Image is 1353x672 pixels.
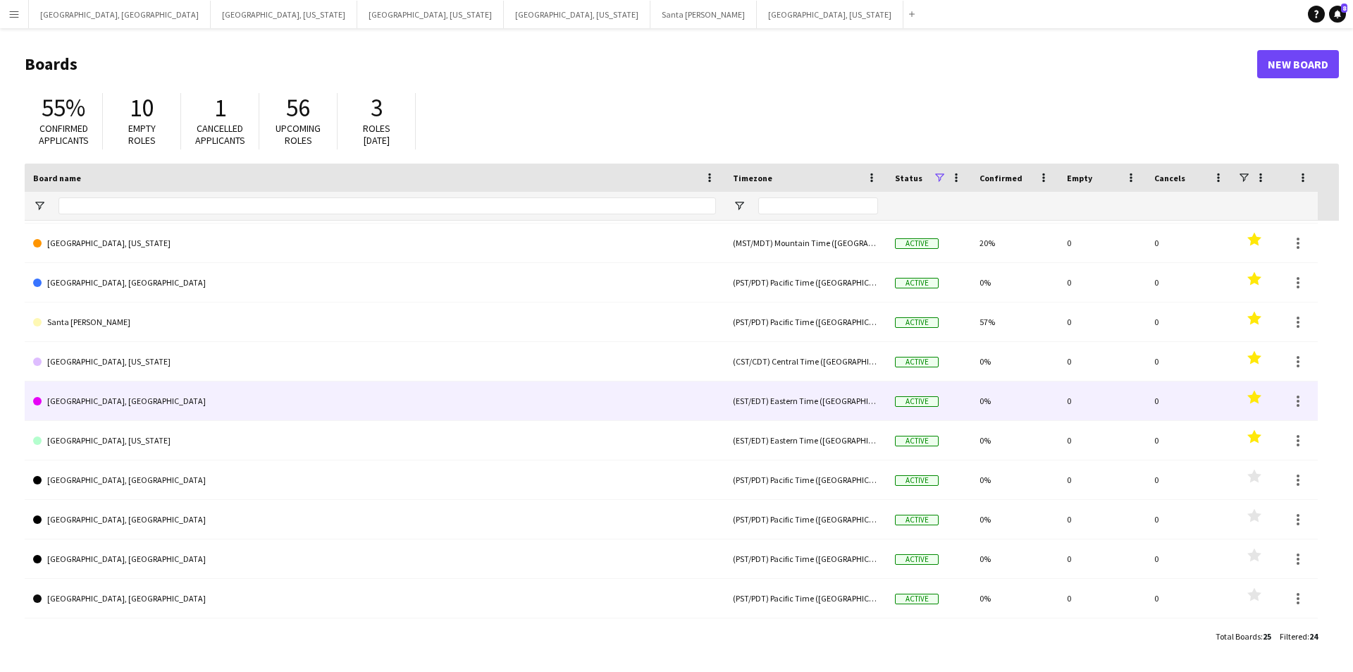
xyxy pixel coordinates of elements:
a: New Board [1257,50,1339,78]
span: Cancels [1154,173,1185,183]
span: Confirmed [980,173,1023,183]
span: 8 [1341,4,1347,13]
a: [GEOGRAPHIC_DATA], [US_STATE] [33,342,716,381]
div: 0 [1058,263,1146,302]
a: 8 [1329,6,1346,23]
a: [GEOGRAPHIC_DATA], [US_STATE] [33,224,716,263]
div: (PST/PDT) Pacific Time ([GEOGRAPHIC_DATA] & [GEOGRAPHIC_DATA]) [724,263,886,302]
a: [GEOGRAPHIC_DATA], [GEOGRAPHIC_DATA] [33,381,716,421]
span: Active [895,436,939,446]
div: 0 [1146,224,1233,262]
span: Roles [DATE] [363,122,390,147]
div: (PST/PDT) Pacific Time ([GEOGRAPHIC_DATA] & [GEOGRAPHIC_DATA]) [724,618,886,657]
span: Active [895,278,939,288]
div: : [1280,623,1318,650]
div: 0 [1058,224,1146,262]
span: Cancelled applicants [195,122,245,147]
span: Active [895,238,939,249]
div: 0 [1058,303,1146,341]
div: 0 [1146,381,1233,420]
div: : [1216,623,1271,650]
button: [GEOGRAPHIC_DATA], [US_STATE] [504,1,650,28]
div: 0 [1146,579,1233,618]
a: [GEOGRAPHIC_DATA], [GEOGRAPHIC_DATA] [33,579,716,618]
span: Total Boards [1216,631,1261,642]
div: 0% [971,421,1058,460]
a: [GEOGRAPHIC_DATA], [US_STATE] [33,421,716,460]
div: 0% [971,263,1058,302]
span: Active [895,357,939,367]
div: 0% [971,579,1058,618]
div: 0 [1146,500,1233,539]
div: (EST/EDT) Eastern Time ([GEOGRAPHIC_DATA] & [GEOGRAPHIC_DATA]) [724,421,886,460]
span: Timezone [733,173,772,183]
span: Active [895,317,939,328]
span: Active [895,475,939,486]
div: 0 [1058,381,1146,420]
a: Santa [PERSON_NAME] [33,303,716,342]
div: 0 [1058,342,1146,381]
span: Upcoming roles [276,122,321,147]
span: Active [895,594,939,604]
div: 0% [971,618,1058,657]
a: [GEOGRAPHIC_DATA], [GEOGRAPHIC_DATA] [33,539,716,579]
div: 0 [1146,263,1233,302]
div: 0 [1058,500,1146,539]
span: Empty roles [128,122,156,147]
div: (PST/PDT) Pacific Time ([GEOGRAPHIC_DATA] & [GEOGRAPHIC_DATA]) [724,460,886,499]
div: 0% [971,500,1058,539]
button: Open Filter Menu [733,200,746,212]
div: 0 [1146,539,1233,578]
button: [GEOGRAPHIC_DATA], [GEOGRAPHIC_DATA] [29,1,211,28]
input: Timezone Filter Input [758,197,878,214]
div: (PST/PDT) Pacific Time ([GEOGRAPHIC_DATA] & [GEOGRAPHIC_DATA]) [724,500,886,539]
div: 20% [971,224,1058,262]
div: (MST/MDT) Mountain Time ([GEOGRAPHIC_DATA] & [GEOGRAPHIC_DATA]) [724,224,886,262]
div: 0% [971,460,1058,499]
div: (EST/EDT) Eastern Time ([GEOGRAPHIC_DATA] & [GEOGRAPHIC_DATA]) [724,381,886,420]
a: [GEOGRAPHIC_DATA], [GEOGRAPHIC_DATA] [33,500,716,539]
button: [GEOGRAPHIC_DATA], [US_STATE] [211,1,357,28]
div: 0 [1058,579,1146,618]
span: 56 [286,92,310,123]
span: 24 [1309,631,1318,642]
span: 3 [371,92,383,123]
div: 0 [1058,421,1146,460]
button: [GEOGRAPHIC_DATA], [US_STATE] [757,1,903,28]
div: (PST/PDT) Pacific Time ([GEOGRAPHIC_DATA] & [GEOGRAPHIC_DATA]) [724,539,886,578]
div: 0% [971,381,1058,420]
div: 57% [971,303,1058,341]
span: Status [895,173,922,183]
span: Confirmed applicants [39,122,89,147]
div: 0 [1058,460,1146,499]
a: [GEOGRAPHIC_DATA], [GEOGRAPHIC_DATA] [33,618,716,658]
div: 0 [1058,539,1146,578]
button: Open Filter Menu [33,200,46,212]
div: 0 [1146,618,1233,657]
input: Board name Filter Input [58,197,716,214]
span: Empty [1067,173,1092,183]
span: 10 [130,92,154,123]
div: (CST/CDT) Central Time ([GEOGRAPHIC_DATA] & [GEOGRAPHIC_DATA]) [724,342,886,381]
span: 25 [1263,631,1271,642]
div: 0% [971,539,1058,578]
div: 0 [1146,303,1233,341]
div: 0 [1058,618,1146,657]
button: Santa [PERSON_NAME] [650,1,757,28]
div: (PST/PDT) Pacific Time ([GEOGRAPHIC_DATA] & [GEOGRAPHIC_DATA]) [724,579,886,618]
div: 0 [1146,421,1233,460]
a: [GEOGRAPHIC_DATA], [GEOGRAPHIC_DATA] [33,460,716,500]
span: Active [895,554,939,565]
h1: Boards [25,54,1257,75]
span: 55% [42,92,85,123]
span: Active [895,515,939,525]
span: Filtered [1280,631,1307,642]
div: 0 [1146,460,1233,499]
div: (PST/PDT) Pacific Time ([GEOGRAPHIC_DATA] & [GEOGRAPHIC_DATA]) [724,303,886,341]
div: 0 [1146,342,1233,381]
span: 1 [214,92,226,123]
a: [GEOGRAPHIC_DATA], [GEOGRAPHIC_DATA] [33,263,716,303]
span: Active [895,396,939,407]
button: [GEOGRAPHIC_DATA], [US_STATE] [357,1,504,28]
span: Board name [33,173,81,183]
